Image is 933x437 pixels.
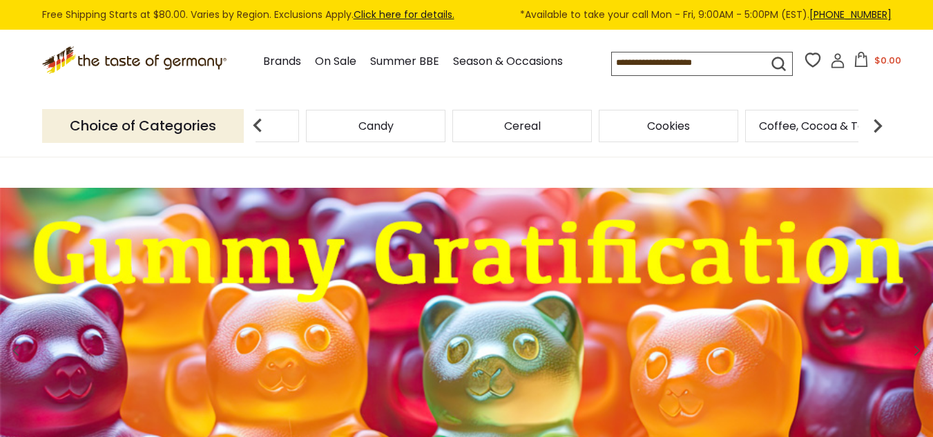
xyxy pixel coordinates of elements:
[244,112,271,139] img: previous arrow
[315,52,356,71] a: On Sale
[263,52,301,71] a: Brands
[520,7,892,23] span: *Available to take your call Mon - Fri, 9:00AM - 5:00PM (EST).
[42,109,244,143] p: Choice of Categories
[42,7,892,23] div: Free Shipping Starts at $80.00. Varies by Region. Exclusions Apply.
[354,8,454,21] a: Click here for details.
[647,121,690,131] a: Cookies
[809,8,892,21] a: [PHONE_NUMBER]
[864,112,892,139] img: next arrow
[874,54,901,67] span: $0.00
[453,52,563,71] a: Season & Occasions
[848,52,907,72] button: $0.00
[759,121,872,131] a: Coffee, Cocoa & Tea
[370,52,439,71] a: Summer BBE
[358,121,394,131] a: Candy
[504,121,541,131] a: Cereal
